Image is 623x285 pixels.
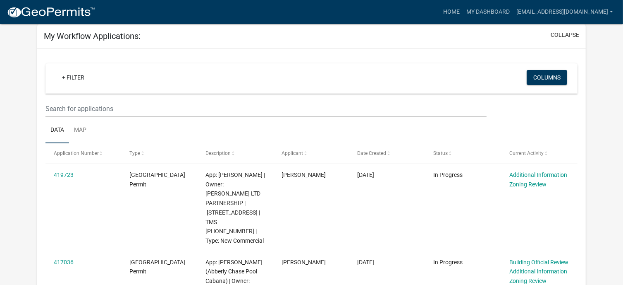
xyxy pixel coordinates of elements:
[129,171,185,188] span: Jasper County Building Permit
[55,70,91,85] a: + Filter
[463,4,513,20] a: My Dashboard
[198,143,274,163] datatable-header-cell: Description
[509,150,544,156] span: Current Activity
[509,259,568,266] a: Building Official Review
[433,259,463,266] span: In Progress
[357,259,374,266] span: 05/06/2025
[433,171,463,178] span: In Progress
[54,150,99,156] span: Application Number
[129,259,185,275] span: Jasper County Building Permit
[509,268,567,284] a: Additional Information Zoning Review
[357,150,386,156] span: Date Created
[282,150,303,156] span: Applicant
[45,100,487,117] input: Search for applications
[513,4,616,20] a: [EMAIL_ADDRESS][DOMAIN_NAME]
[527,70,567,85] button: Columns
[425,143,501,163] datatable-header-cell: Status
[205,150,231,156] span: Description
[69,117,91,144] a: Map
[440,4,463,20] a: Home
[433,150,448,156] span: Status
[282,259,326,266] span: Leslie Bloem
[282,171,326,178] span: Leslie Bloem
[45,143,122,163] datatable-header-cell: Application Number
[54,259,74,266] a: 417036
[44,31,141,41] h5: My Workflow Applications:
[509,171,567,188] a: Additional Information Zoning Review
[205,171,265,244] span: App: Leslie Bloem | Owner: AUSTON CHASE II LTD PARTNERSHIP | 82 Summerlake Cir. | TMS 067-00-01-0...
[357,171,374,178] span: 05/12/2025
[122,143,198,163] datatable-header-cell: Type
[54,171,74,178] a: 419723
[129,150,140,156] span: Type
[45,117,69,144] a: Data
[349,143,425,163] datatable-header-cell: Date Created
[273,143,349,163] datatable-header-cell: Applicant
[501,143,578,163] datatable-header-cell: Current Activity
[551,31,579,39] button: collapse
